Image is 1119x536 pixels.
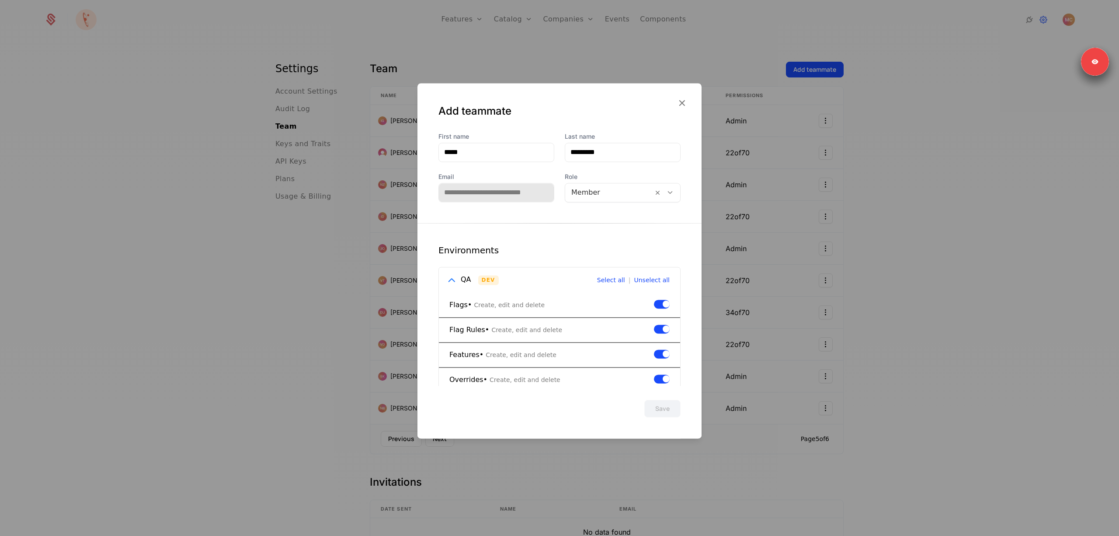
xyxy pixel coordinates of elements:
span: Role [565,172,681,181]
button: Save [644,400,681,417]
div: Flag Rules • [449,325,562,335]
div: Overrides • [449,375,560,385]
button: Select all [597,277,625,283]
span: Dev [478,275,499,285]
div: QA [461,274,471,286]
div: Add teammate [438,104,681,118]
div: Environments [438,244,681,256]
span: Create, edit and delete [486,351,556,358]
div: Features • [449,350,556,360]
span: Create, edit and delete [474,301,545,308]
label: First name [438,132,554,141]
button: Unselect all [634,277,670,283]
label: Last name [565,132,681,141]
div: | [629,277,631,283]
span: Create, edit and delete [490,376,560,383]
span: Create, edit and delete [491,326,562,333]
label: Email [438,172,554,181]
div: Flags • [449,300,545,310]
